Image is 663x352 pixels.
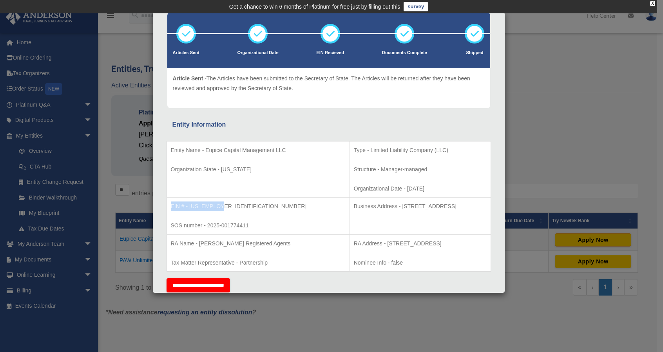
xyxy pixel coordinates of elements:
div: close [650,1,655,6]
p: RA Name - [PERSON_NAME] Registered Agents [171,239,346,249]
p: SOS number - 2025-001774411 [171,221,346,230]
p: EIN # - [US_EMPLOYER_IDENTIFICATION_NUMBER] [171,201,346,211]
p: Structure - Manager-managed [354,165,487,174]
p: Tax Matter Representative - Partnership [171,258,346,268]
p: Organization State - [US_STATE] [171,165,346,174]
a: survey [404,2,428,11]
div: Get a chance to win 6 months of Platinum for free just by filling out this [229,2,400,11]
p: Type - Limited Liability Company (LLC) [354,145,487,155]
p: Nominee Info - false [354,258,487,268]
p: Entity Name - Eupice Capital Management LLC [171,145,346,155]
p: Organizational Date [237,49,279,57]
p: Articles Sent [173,49,199,57]
p: Shipped [465,49,484,57]
span: Article Sent - [173,75,207,82]
div: Entity Information [172,119,485,130]
p: Documents Complete [382,49,427,57]
p: The Articles have been submitted to the Secretary of State. The Articles will be returned after t... [173,74,485,93]
p: Organizational Date - [DATE] [354,184,487,194]
p: RA Address - [STREET_ADDRESS] [354,239,487,249]
p: Business Address - [STREET_ADDRESS] [354,201,487,211]
p: EIN Recieved [316,49,344,57]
